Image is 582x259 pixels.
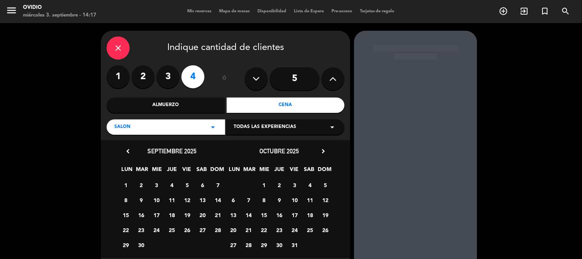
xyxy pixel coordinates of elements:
span: 11 [304,194,317,206]
i: arrow_drop_down [328,123,337,132]
span: 23 [135,224,148,236]
i: add_circle_outline [499,7,508,16]
i: chevron_left [124,147,132,155]
div: Indique cantidad de clientes [107,37,345,60]
span: 19 [319,209,332,221]
span: 25 [166,224,178,236]
span: 4 [304,179,317,191]
span: 5 [319,179,332,191]
span: 16 [273,209,286,221]
span: 26 [181,224,194,236]
span: Mapa de mesas [215,9,254,13]
span: 8 [258,194,270,206]
i: arrow_drop_down [208,123,218,132]
span: Tarjetas de regalo [356,9,399,13]
div: miércoles 3. septiembre - 14:17 [23,12,96,19]
span: SAB [303,165,316,178]
span: 6 [227,194,240,206]
span: 14 [242,209,255,221]
span: 12 [181,194,194,206]
span: 21 [212,209,224,221]
span: 28 [212,224,224,236]
span: 18 [304,209,317,221]
i: search [561,7,570,16]
span: MAR [243,165,256,178]
span: 10 [289,194,301,206]
span: 27 [227,239,240,251]
span: 24 [289,224,301,236]
span: 18 [166,209,178,221]
span: 15 [120,209,132,221]
i: chevron_right [319,147,327,155]
span: MAR [136,165,148,178]
span: 29 [258,239,270,251]
span: 20 [227,224,240,236]
div: Cena [227,98,345,113]
span: 12 [319,194,332,206]
label: 2 [132,65,155,88]
button: menu [6,5,17,19]
div: ó [212,65,237,92]
span: 3 [289,179,301,191]
i: exit_to_app [520,7,529,16]
label: 3 [157,65,180,88]
span: DOM [211,165,223,178]
span: 13 [196,194,209,206]
span: 16 [135,209,148,221]
span: 9 [273,194,286,206]
span: VIE [181,165,193,178]
span: septiembre 2025 [147,147,196,155]
span: 7 [242,194,255,206]
span: 11 [166,194,178,206]
span: 17 [150,209,163,221]
span: DOM [318,165,331,178]
span: 2 [135,179,148,191]
span: 21 [242,224,255,236]
span: SAB [196,165,208,178]
span: octubre 2025 [260,147,299,155]
span: SALON [114,123,130,131]
span: 30 [273,239,286,251]
span: 1 [258,179,270,191]
span: JUE [166,165,178,178]
span: 24 [150,224,163,236]
span: 29 [120,239,132,251]
span: 14 [212,194,224,206]
label: 4 [181,65,204,88]
span: Todas las experiencias [234,123,296,131]
span: 28 [242,239,255,251]
span: 6 [196,179,209,191]
span: 13 [227,209,240,221]
span: 9 [135,194,148,206]
span: 10 [150,194,163,206]
div: Ovidio [23,4,96,12]
span: Lista de Espera [290,9,328,13]
i: turned_in_not [541,7,550,16]
div: Almuerzo [107,98,225,113]
span: 27 [196,224,209,236]
span: 2 [273,179,286,191]
span: 1 [120,179,132,191]
span: MIE [258,165,271,178]
span: LUN [228,165,241,178]
span: 15 [258,209,270,221]
i: close [114,43,123,53]
span: 31 [289,239,301,251]
span: JUE [273,165,286,178]
span: Disponibilidad [254,9,290,13]
span: 17 [289,209,301,221]
span: 3 [150,179,163,191]
span: 4 [166,179,178,191]
span: Pre-acceso [328,9,356,13]
span: 8 [120,194,132,206]
span: 25 [304,224,317,236]
span: 19 [181,209,194,221]
span: 20 [196,209,209,221]
span: MIE [151,165,163,178]
span: 22 [258,224,270,236]
span: 22 [120,224,132,236]
span: 30 [135,239,148,251]
span: 23 [273,224,286,236]
i: menu [6,5,17,16]
span: Mis reservas [183,9,215,13]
